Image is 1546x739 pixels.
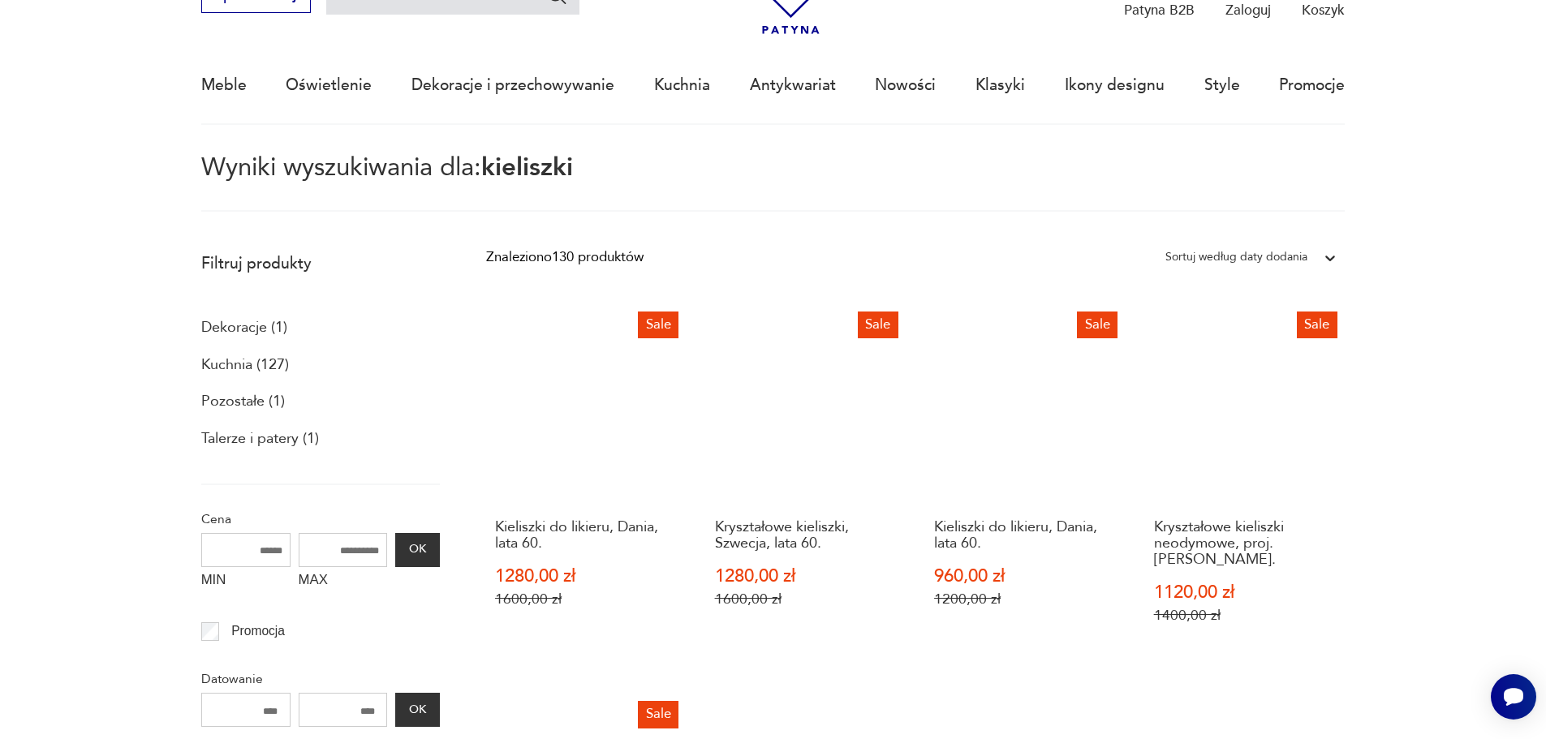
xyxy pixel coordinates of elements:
[299,567,388,598] label: MAX
[1154,519,1337,569] h3: Kryształowe kieliszki neodymowe, proj. [PERSON_NAME].
[1225,1,1271,19] p: Zaloguj
[875,48,936,122] a: Nowości
[495,519,678,552] h3: Kieliszki do likieru, Dania, lata 60.
[934,519,1117,552] h3: Kieliszki do likieru, Dania, lata 60.
[706,303,906,662] a: SaleKryształowe kieliszki, Szwecja, lata 60.Kryształowe kieliszki, Szwecja, lata 60.1280,00 zł160...
[201,351,289,379] a: Kuchnia (127)
[925,303,1126,662] a: SaleKieliszki do likieru, Dania, lata 60.Kieliszki do likieru, Dania, lata 60.960,00 zł1200,00 zł
[231,621,285,642] p: Promocja
[1154,607,1337,624] p: 1400,00 zł
[934,591,1117,608] p: 1200,00 zł
[201,425,319,453] a: Talerze i patery (1)
[201,48,247,122] a: Meble
[486,247,644,268] div: Znaleziono 130 produktów
[715,591,898,608] p: 1600,00 zł
[1154,584,1337,601] p: 1120,00 zł
[486,303,687,662] a: SaleKieliszki do likieru, Dania, lata 60.Kieliszki do likieru, Dania, lata 60.1280,00 zł1600,00 zł
[1165,247,1307,268] div: Sortuj według daty dodania
[201,668,440,690] p: Datowanie
[715,568,898,585] p: 1280,00 zł
[934,568,1117,585] p: 960,00 zł
[395,533,439,567] button: OK
[201,314,287,342] a: Dekoracje (1)
[395,693,439,727] button: OK
[1065,48,1165,122] a: Ikony designu
[1491,674,1536,720] iframe: Smartsupp widget button
[1302,1,1345,19] p: Koszyk
[750,48,836,122] a: Antykwariat
[1279,48,1345,122] a: Promocje
[201,253,440,274] p: Filtruj produkty
[1204,48,1240,122] a: Style
[1124,1,1195,19] p: Patyna B2B
[1145,303,1346,662] a: SaleKryształowe kieliszki neodymowe, proj. R. Eschler, Moser.Kryształowe kieliszki neodymowe, pro...
[975,48,1025,122] a: Klasyki
[201,509,440,530] p: Cena
[495,591,678,608] p: 1600,00 zł
[411,48,614,122] a: Dekoracje i przechowywanie
[286,48,372,122] a: Oświetlenie
[481,150,573,184] span: kieliszki
[715,519,898,552] h3: Kryształowe kieliszki, Szwecja, lata 60.
[201,388,285,415] a: Pozostałe (1)
[201,567,291,598] label: MIN
[495,568,678,585] p: 1280,00 zł
[201,156,1346,212] p: Wyniki wyszukiwania dla:
[654,48,710,122] a: Kuchnia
